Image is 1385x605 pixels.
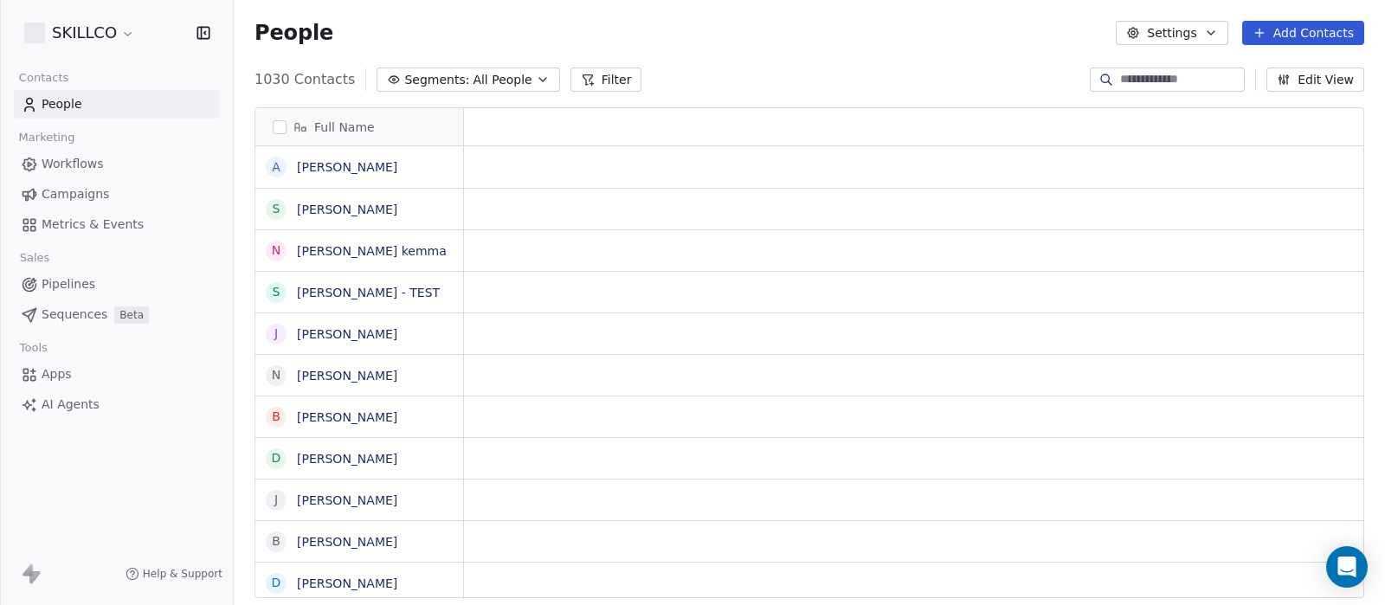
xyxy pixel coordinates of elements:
[274,491,278,509] div: J
[255,146,464,599] div: grid
[21,18,138,48] button: SKILLCO
[14,390,219,419] a: AI Agents
[297,327,397,341] a: [PERSON_NAME]
[297,160,397,174] a: [PERSON_NAME]
[14,180,219,209] a: Campaigns
[254,20,333,46] span: People
[273,283,280,301] div: S
[1242,21,1364,45] button: Add Contacts
[42,396,100,414] span: AI Agents
[272,408,280,426] div: B
[42,365,72,383] span: Apps
[297,369,397,383] a: [PERSON_NAME]
[11,65,76,91] span: Contacts
[274,325,278,343] div: J
[404,71,469,89] span: Segments:
[14,300,219,329] a: SequencesBeta
[42,95,82,113] span: People
[143,567,222,581] span: Help & Support
[570,68,642,92] button: Filter
[272,241,280,260] div: N
[42,216,144,234] span: Metrics & Events
[297,452,397,466] a: [PERSON_NAME]
[14,270,219,299] a: Pipelines
[255,108,463,145] div: Full Name
[272,158,280,177] div: A
[1116,21,1227,45] button: Settings
[114,306,149,324] span: Beta
[272,449,281,467] div: D
[12,335,55,361] span: Tools
[14,210,219,239] a: Metrics & Events
[11,125,82,151] span: Marketing
[12,245,57,271] span: Sales
[297,286,440,299] a: [PERSON_NAME] - TEST
[473,71,531,89] span: All People
[273,200,280,218] div: S
[314,119,375,136] span: Full Name
[126,567,222,581] a: Help & Support
[14,360,219,389] a: Apps
[297,203,397,216] a: [PERSON_NAME]
[14,150,219,178] a: Workflows
[52,22,117,44] span: SKILLCO
[42,185,109,203] span: Campaigns
[297,535,397,549] a: [PERSON_NAME]
[297,576,397,590] a: [PERSON_NAME]
[272,574,281,592] div: D
[42,275,95,293] span: Pipelines
[272,366,280,384] div: N
[297,244,447,258] a: [PERSON_NAME] kemma
[297,493,397,507] a: [PERSON_NAME]
[254,69,355,90] span: 1030 Contacts
[14,90,219,119] a: People
[272,532,280,550] div: B
[297,410,397,424] a: [PERSON_NAME]
[42,306,107,324] span: Sequences
[1266,68,1364,92] button: Edit View
[42,155,104,173] span: Workflows
[1326,546,1368,588] div: Open Intercom Messenger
